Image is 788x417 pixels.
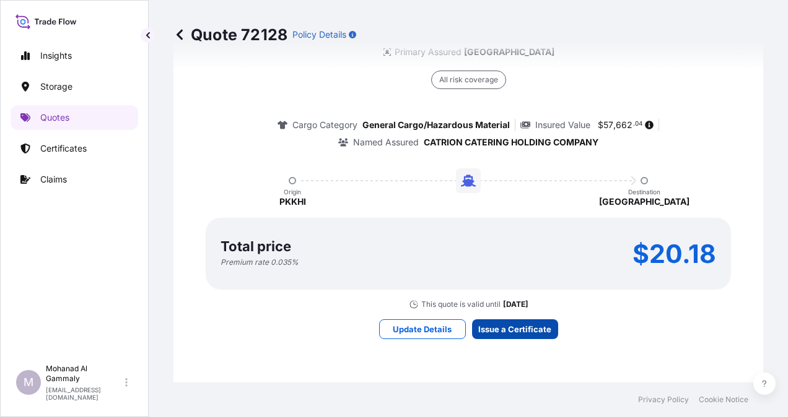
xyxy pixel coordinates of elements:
span: $ [598,121,603,129]
p: Origin [284,188,301,196]
p: Issue a Certificate [478,323,551,335]
a: Quotes [11,105,138,130]
span: 662 [616,121,633,129]
p: Insured Value [535,119,590,131]
a: Privacy Policy [638,395,689,405]
p: CATRION CATERING HOLDING COMPANY [424,136,598,148]
p: Named Assured [353,136,419,148]
p: Mohanad Al Gammaly [46,364,123,384]
span: 57 [603,121,613,129]
a: Certificates [11,136,138,161]
p: Storage [40,80,72,93]
button: Update Details [379,319,466,339]
p: Total price [221,240,291,252]
span: , [613,121,616,129]
p: Destination [628,188,660,196]
a: Storage [11,74,138,99]
span: . [633,122,635,126]
p: Insights [40,49,72,62]
a: Insights [11,43,138,68]
p: [EMAIL_ADDRESS][DOMAIN_NAME] [46,386,123,401]
button: Issue a Certificate [472,319,558,339]
p: [GEOGRAPHIC_DATA] [599,196,689,208]
p: Quote 72128 [173,25,287,45]
p: Cargo Category [292,119,357,131]
p: Update Details [393,323,452,335]
p: $20.18 [633,244,716,264]
p: [DATE] [503,299,528,309]
p: Claims [40,173,67,186]
p: General Cargo/Hazardous Material [362,119,510,131]
a: Cookie Notice [699,395,748,405]
p: PKKHI [279,196,306,208]
a: Claims [11,167,138,192]
p: This quote is valid until [421,299,501,309]
p: Certificates [40,142,87,155]
p: Quotes [40,111,69,124]
span: 04 [635,122,642,126]
p: Premium rate 0.035 % [221,257,299,267]
div: All risk coverage [431,71,506,89]
p: Policy Details [292,28,346,41]
span: M [24,376,33,389]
